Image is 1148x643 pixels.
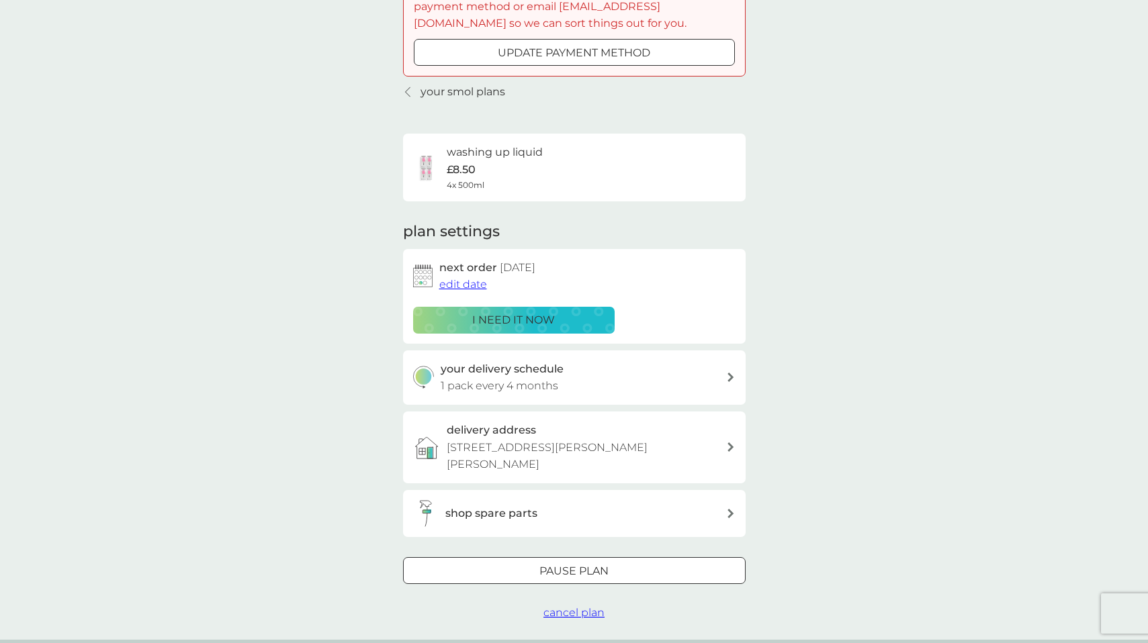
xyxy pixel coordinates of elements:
button: your delivery schedule1 pack every 4 months [403,350,746,405]
h6: washing up liquid [447,144,543,161]
p: update payment method [498,44,650,62]
button: i need it now [413,307,615,334]
img: washing up liquid [413,154,440,181]
p: your smol plans [421,83,505,101]
p: i need it now [472,311,555,329]
p: [STREET_ADDRESS][PERSON_NAME][PERSON_NAME] [447,439,726,473]
h2: next order [439,259,535,277]
h2: plan settings [403,221,500,242]
h3: your delivery schedule [441,360,564,378]
button: shop spare parts [403,490,746,537]
button: cancel plan [543,604,605,622]
p: 1 pack every 4 months [441,377,558,395]
a: your smol plans [403,83,505,101]
span: cancel plan [543,606,605,619]
span: edit date [439,278,487,291]
p: £8.50 [447,161,476,179]
h3: delivery address [447,422,536,439]
button: update payment method [414,39,735,66]
button: edit date [439,276,487,293]
a: delivery address[STREET_ADDRESS][PERSON_NAME][PERSON_NAME] [403,411,746,483]
h3: shop spare parts [445,505,537,522]
button: Pause plan [403,557,746,584]
span: [DATE] [500,261,535,274]
span: 4x 500ml [447,179,484,191]
p: Pause plan [539,562,609,580]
